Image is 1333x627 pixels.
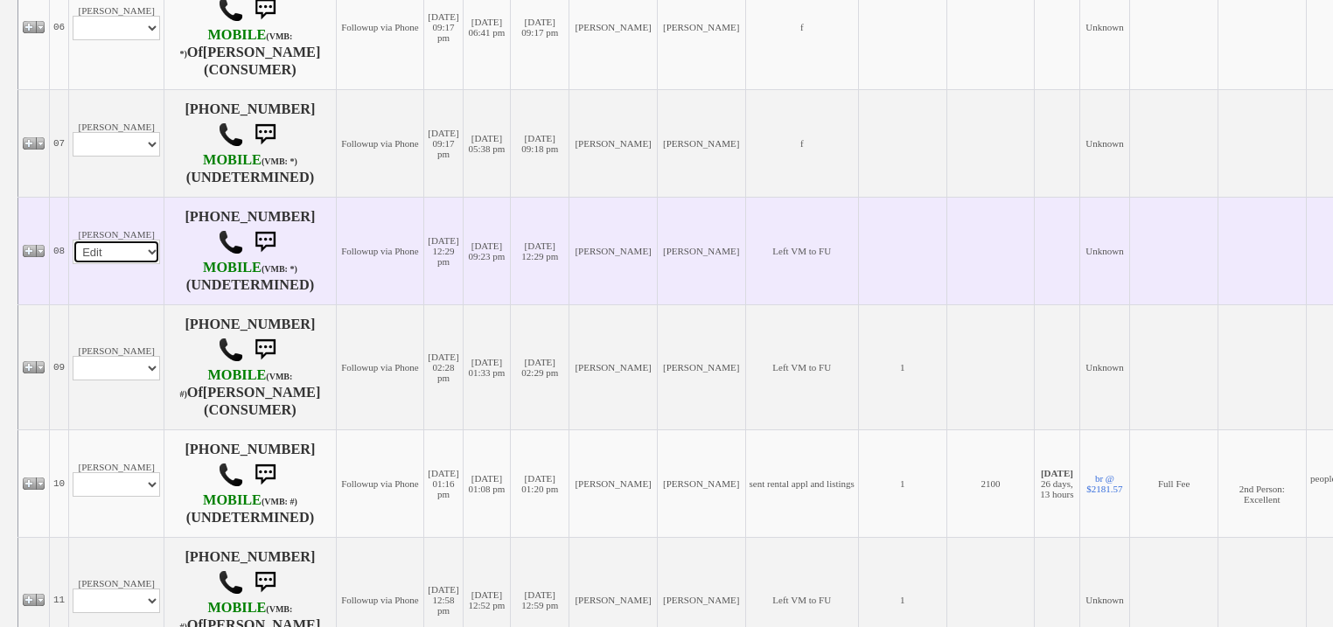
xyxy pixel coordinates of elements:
td: [PERSON_NAME] [657,304,745,429]
font: (VMB: #) [262,497,297,506]
td: 08 [50,197,69,304]
td: [DATE] 09:17 pm [424,89,463,197]
h4: [PHONE_NUMBER] (UNDETERMINED) [168,209,332,293]
td: [DATE] 02:28 pm [424,304,463,429]
td: [PERSON_NAME] [569,304,658,429]
td: f [745,89,858,197]
td: [DATE] 09:23 pm [463,197,511,304]
b: Verizon Wireless [203,260,297,275]
td: [PERSON_NAME] [69,304,164,429]
b: Verizon Wireless [203,152,297,168]
td: Followup via Phone [336,429,424,537]
b: T-Mobile USA, Inc. [179,367,292,401]
h4: [PHONE_NUMBER] (UNDETERMINED) [168,442,332,526]
td: [DATE] 01:16 pm [424,429,463,537]
td: Full Fee [1130,429,1218,537]
td: Followup via Phone [336,197,424,304]
font: MOBILE [208,367,267,383]
td: 26 days, 13 hours [1035,429,1079,537]
font: (VMB: *) [262,157,297,166]
td: 2100 [946,429,1035,537]
td: [PERSON_NAME] [69,89,164,197]
td: [PERSON_NAME] [657,89,745,197]
b: [DATE] [1041,468,1073,478]
td: sent rental appl and listings [745,429,858,537]
td: Unknown [1079,197,1130,304]
td: [DATE] 01:33 pm [463,304,511,429]
b: AT&T Wireless [203,492,297,508]
a: br @ $2181.57 [1086,473,1122,494]
td: Followup via Phone [336,89,424,197]
img: sms.png [248,332,283,367]
font: (VMB: *) [179,31,292,59]
td: [DATE] 09:18 pm [511,89,569,197]
img: call.png [218,229,244,255]
td: [PERSON_NAME] [657,429,745,537]
img: sms.png [248,225,283,260]
font: MOBILE [208,600,267,616]
td: 1 [858,429,946,537]
td: [DATE] 01:08 pm [463,429,511,537]
font: MOBILE [208,27,267,43]
td: Unknown [1079,304,1130,429]
b: Verizon Wireless [179,27,292,60]
td: [DATE] 12:29 pm [424,197,463,304]
b: [PERSON_NAME] [203,385,321,401]
td: [PERSON_NAME] [69,197,164,304]
td: [DATE] 01:20 pm [511,429,569,537]
td: 1 [858,304,946,429]
td: [DATE] 05:38 pm [463,89,511,197]
td: 10 [50,429,69,537]
font: MOBILE [203,152,262,168]
font: MOBILE [203,260,262,275]
img: call.png [218,462,244,488]
h4: [PHONE_NUMBER] Of (CONSUMER) [168,317,332,418]
td: [PERSON_NAME] [657,197,745,304]
td: [PERSON_NAME] [569,429,658,537]
td: [DATE] 02:29 pm [511,304,569,429]
h4: [PHONE_NUMBER] (UNDETERMINED) [168,101,332,185]
img: call.png [218,569,244,596]
td: Followup via Phone [336,304,424,429]
img: sms.png [248,117,283,152]
img: call.png [218,337,244,363]
font: (VMB: *) [262,264,297,274]
b: [PERSON_NAME] [203,45,321,60]
td: [PERSON_NAME] [569,89,658,197]
td: Left VM to FU [745,197,858,304]
font: MOBILE [203,492,262,508]
img: sms.png [248,565,283,600]
td: [PERSON_NAME] [569,197,658,304]
td: 09 [50,304,69,429]
td: 07 [50,89,69,197]
td: 2nd Person: Excellent [1218,429,1306,537]
font: (VMB: #) [179,372,292,399]
td: [PERSON_NAME] [69,429,164,537]
td: Left VM to FU [745,304,858,429]
img: call.png [218,122,244,148]
td: [DATE] 12:29 pm [511,197,569,304]
img: sms.png [248,457,283,492]
td: Unknown [1079,89,1130,197]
